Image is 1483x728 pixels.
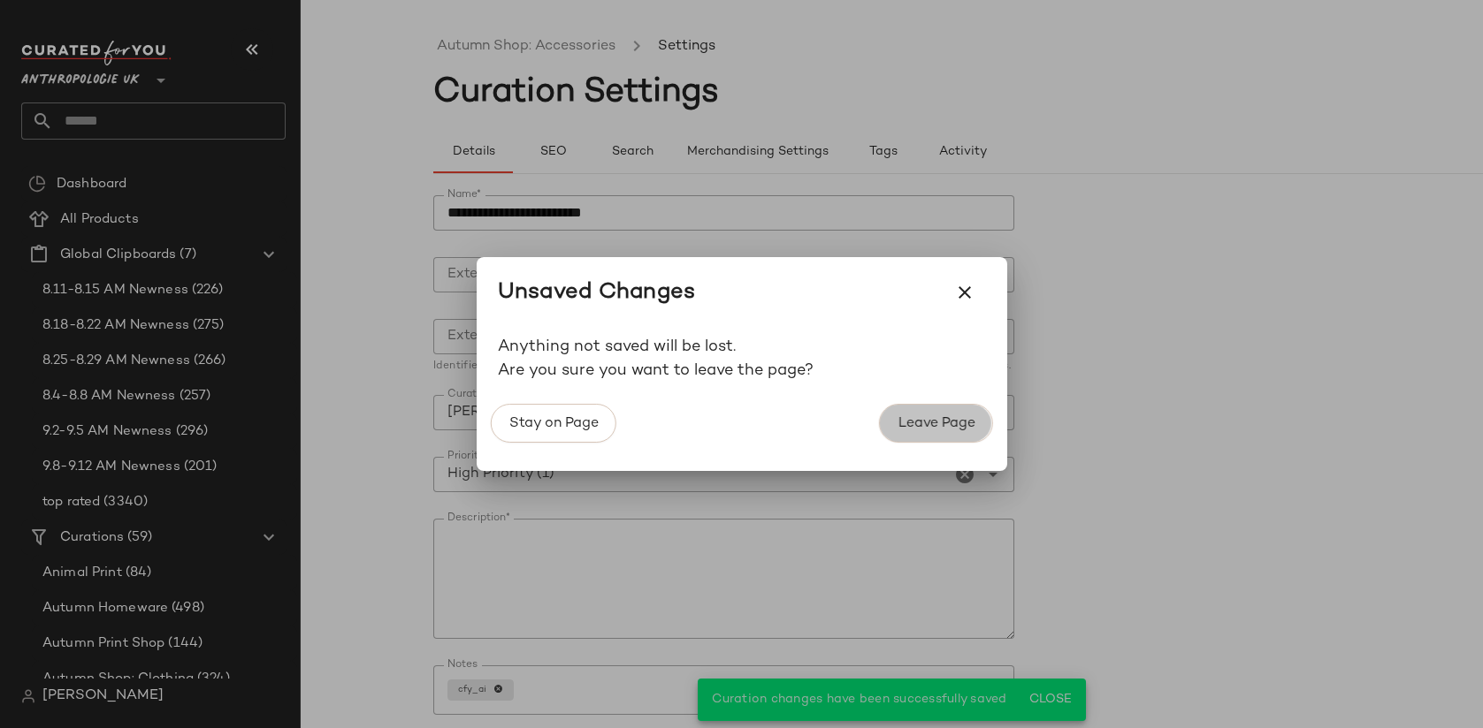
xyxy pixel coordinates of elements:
[508,415,598,432] span: Stay on Page
[498,275,696,310] div: Unsaved Changes
[490,404,615,443] button: Stay on Page
[879,404,992,443] button: Leave Page
[498,359,986,383] p: Are you sure you want to leave the page?
[897,415,975,432] span: Leave Page
[498,335,986,359] p: Anything not saved will be lost.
